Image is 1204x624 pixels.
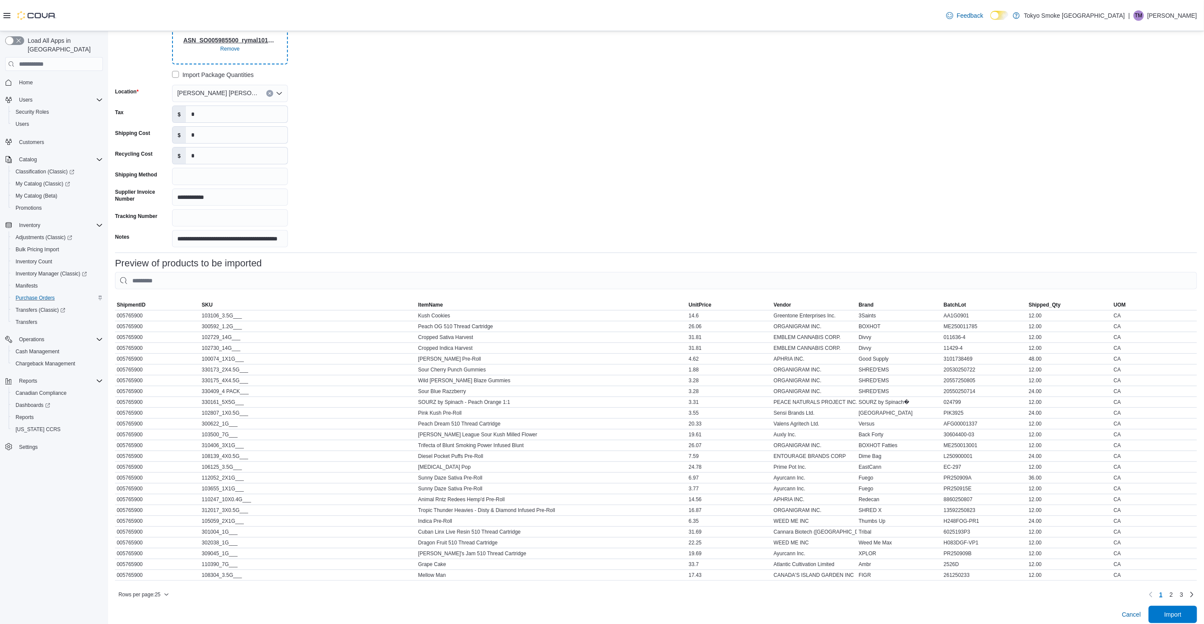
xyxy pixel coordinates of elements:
span: Cash Management [16,348,59,355]
div: 20557250805 [942,375,1027,386]
span: Import [1164,610,1182,619]
div: 005765900 [115,332,200,342]
div: 12.00 [1027,429,1112,440]
a: My Catalog (Classic) [9,178,106,190]
span: Promotions [16,205,42,211]
div: ORGANIGRAM INC. [772,440,857,451]
label: Import Package Quantities [172,70,254,80]
div: ME250011785 [942,321,1027,332]
span: Remove [220,45,240,52]
div: 108139_4X0.5G___ [200,451,417,461]
div: Wild [PERSON_NAME] Blaze Gummies [416,375,687,386]
span: Users [16,121,29,128]
div: 7.59 [687,451,772,461]
a: Classification (Classic) [12,166,78,177]
button: Inventory [16,220,44,230]
div: ORGANIGRAM INC. [772,321,857,332]
div: Kush Cookies [416,310,687,321]
nav: Complex example [5,73,103,476]
div: [PERSON_NAME] League Sour Kush Milled Flower [416,429,687,440]
span: Canadian Compliance [16,390,67,397]
button: Purchase Orders [9,292,106,304]
div: 024799 [942,397,1027,407]
span: ShipmentID [117,301,146,308]
a: Canadian Compliance [12,388,70,398]
img: Cova [17,11,56,20]
div: AFG00001337 [942,419,1027,429]
div: 330161_5X5G___ [200,397,417,407]
a: Security Roles [12,107,52,117]
div: 24.00 [1027,451,1112,461]
a: Cash Management [12,346,63,357]
span: Purchase Orders [12,293,103,303]
div: 12.00 [1027,332,1112,342]
div: Good Supply [857,354,942,364]
span: Bulk Pricing Import [16,246,59,253]
button: Shipped_Qty [1027,300,1112,310]
h3: Preview of products to be imported [115,258,262,269]
div: 005765900 [115,354,200,364]
div: Divvy [857,343,942,353]
a: [US_STATE] CCRS [12,424,64,435]
a: Reports [12,412,37,422]
button: Canadian Compliance [9,387,106,399]
span: Classification (Classic) [16,168,74,175]
span: Cash Management [12,346,103,357]
span: Chargeback Management [12,358,103,369]
div: 102730_14G___ [200,343,417,353]
button: Open list of options [276,90,283,97]
div: CA [1112,429,1197,440]
span: SKU [202,301,213,308]
button: Rows per page:25 [115,589,172,600]
span: Settings [16,442,103,452]
div: 1.88 [687,365,772,375]
span: Load All Apps in [GEOGRAPHIC_DATA] [24,36,103,54]
div: Peach OG 510 Thread Cartridge [416,321,687,332]
div: 005765900 [115,397,200,407]
span: 2 [1169,590,1173,599]
div: BOXHOT [857,321,942,332]
div: 31.81 [687,332,772,342]
div: CA [1112,386,1197,397]
button: Import [1149,606,1197,623]
button: Catalog [2,154,106,166]
label: Supplier Invoice Number [115,189,169,202]
span: Washington CCRS [12,424,103,435]
button: My Catalog (Beta) [9,190,106,202]
div: 005765900 [115,440,200,451]
label: $ [172,147,186,164]
div: CA [1112,397,1197,407]
span: Operations [19,336,45,343]
button: Chargeback Management [9,358,106,370]
span: Operations [16,334,103,345]
a: Customers [16,137,48,147]
button: Users [16,95,36,105]
span: Canadian Compliance [12,388,103,398]
span: Home [16,77,103,88]
a: Promotions [12,203,45,213]
div: CA [1112,354,1197,364]
div: Greentone Enterprises Inc. [772,310,857,321]
a: Classification (Classic) [9,166,106,178]
label: $ [172,106,186,122]
div: 3.28 [687,386,772,397]
div: 26.06 [687,321,772,332]
span: Transfers (Classic) [12,305,103,315]
div: 011636-4 [942,332,1027,342]
div: 330173_2X4.5G___ [200,365,417,375]
span: Users [16,95,103,105]
div: 48.00 [1027,354,1112,364]
div: 005765900 [115,386,200,397]
button: ShipmentID [115,300,200,310]
div: 005765900 [115,408,200,418]
div: AA1G0901 [942,310,1027,321]
span: Reports [12,412,103,422]
label: Tax [115,109,124,116]
span: Transfers (Classic) [16,307,65,314]
span: 3 [1180,590,1183,599]
span: Rows per page : 25 [118,591,160,598]
button: UnitPrice [687,300,772,310]
a: Inventory Manager (Classic) [9,268,106,280]
span: Purchase Orders [16,294,55,301]
span: Security Roles [16,109,49,115]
